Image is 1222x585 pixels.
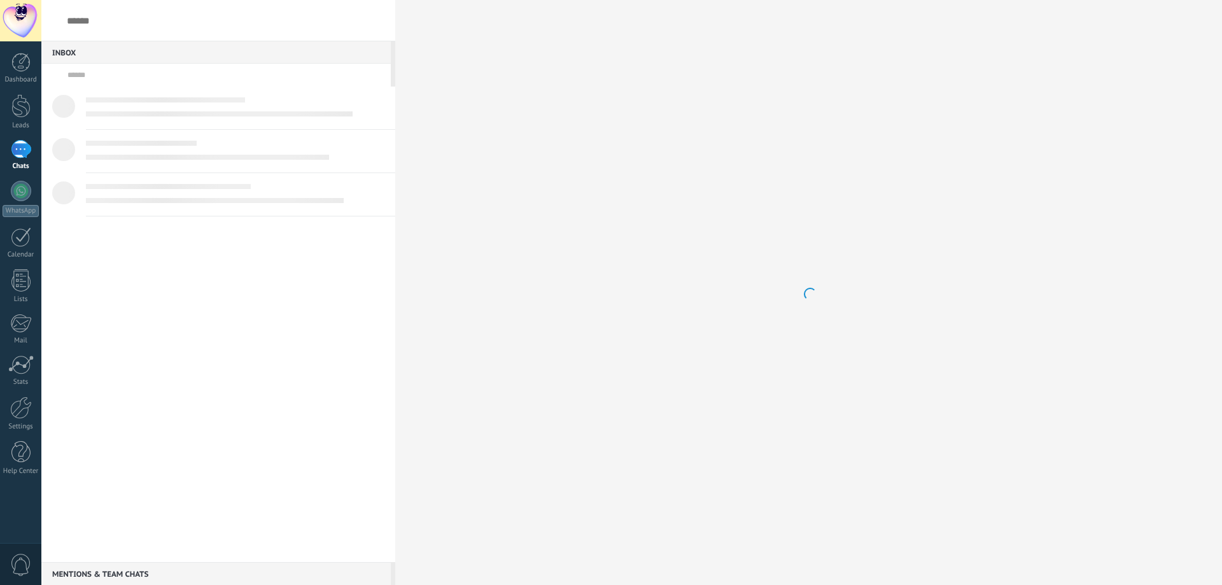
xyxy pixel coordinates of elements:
[3,378,39,386] div: Stats
[41,562,391,585] div: Mentions & Team chats
[3,295,39,304] div: Lists
[41,41,391,64] div: Inbox
[3,162,39,171] div: Chats
[3,205,39,217] div: WhatsApp
[3,76,39,84] div: Dashboard
[3,251,39,259] div: Calendar
[3,337,39,345] div: Mail
[3,423,39,431] div: Settings
[3,122,39,130] div: Leads
[3,467,39,476] div: Help Center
